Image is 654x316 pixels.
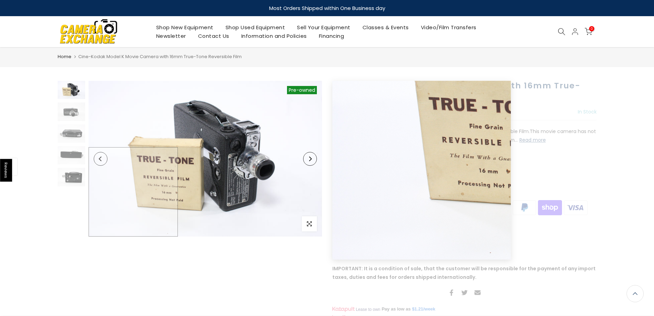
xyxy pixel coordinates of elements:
p: This is a Cine-Kodak Model K Movie Camera with 16mm True-Tone Reversible Film.This movie camera h... [332,127,597,144]
a: Shop Used Equipment [219,23,291,32]
a: $1.21/week [412,306,435,312]
a: Information and Policies [235,32,313,40]
a: Newsletter [150,32,192,40]
div: SKU: [332,238,597,247]
a: Contact Us [192,32,235,40]
h1: Cine-Kodak Model K Movie Camera with 16mm True-Tone Reversible Film [332,81,597,101]
a: Sell Your Equipment [291,23,357,32]
img: apple pay [409,199,435,216]
div: $29.99 [332,108,361,117]
a: Classes & Events [356,23,415,32]
img: google pay [460,199,486,216]
span: Lease to own [356,307,380,312]
a: Video/Film Transfers [415,23,482,32]
img: amazon payments [358,199,383,216]
a: Share on Email [474,288,481,297]
span: In Stock [578,108,597,115]
a: Share on Twitter [461,288,468,297]
strong: IMPORTANT: It is a condition of sale, that the customer will be responsible for the payment of an... [332,265,596,281]
img: shopify pay [537,199,563,216]
a: Financing [313,32,350,40]
img: master [486,199,512,216]
span: In Stock [360,250,379,257]
span: Cine-Kodak Model K Movie Camera with 16mm True-Tone Reversible Film [78,53,242,60]
strong: Most Orders Shipped within One Business day [269,4,385,12]
a: Ask a Question [332,224,370,230]
img: paypal [512,199,537,216]
button: Read more [519,137,546,143]
span: Add to cart [394,156,428,161]
div: Availability : [332,249,597,258]
span: Pay as low as [382,306,411,312]
img: visa [563,199,588,216]
button: Previous [94,152,107,166]
button: Next [303,152,317,166]
a: Back to the top [627,285,644,302]
a: Home [58,53,71,60]
img: american express [383,199,409,216]
a: Share on Facebook [448,288,455,297]
a: Shop New Equipment [150,23,219,32]
button: Add to cart [377,151,437,165]
img: synchrony [332,199,358,216]
span: 46015 [342,238,356,247]
span: 0 [589,26,594,31]
img: discover [435,199,460,216]
a: More payment options [332,184,454,192]
a: 0 [585,28,592,35]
